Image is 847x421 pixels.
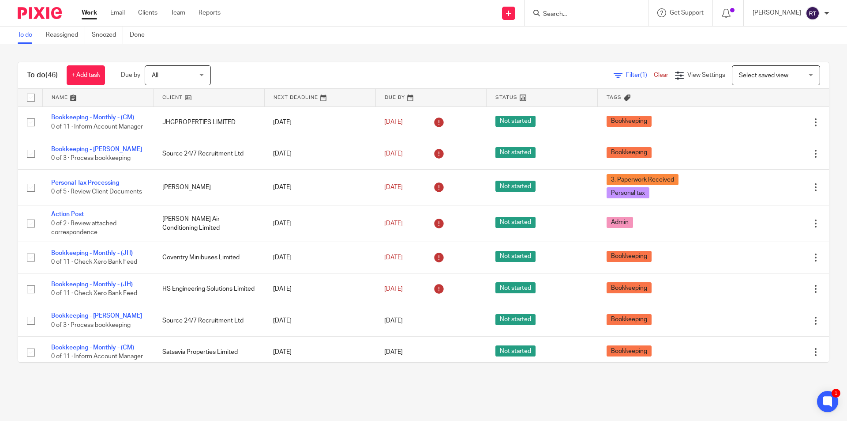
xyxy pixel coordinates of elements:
[51,220,116,236] span: 0 of 2 · Review attached correspondence
[82,8,97,17] a: Work
[264,170,375,205] td: [DATE]
[495,217,536,228] span: Not started
[110,8,125,17] a: Email
[152,72,158,79] span: All
[45,72,58,79] span: (46)
[607,116,652,127] span: Bookkeeping
[51,114,134,121] a: Bookkeeping - Monthly - (CM)
[626,72,654,78] span: Filter
[832,389,840,398] div: 1
[199,8,221,17] a: Reports
[51,211,84,217] a: Action Post
[384,220,403,227] span: [DATE]
[495,314,536,325] span: Not started
[154,242,265,273] td: Coventry Minibuses Limited
[46,27,85,44] a: Reassigned
[384,286,403,292] span: [DATE]
[264,138,375,169] td: [DATE]
[51,124,143,130] span: 0 of 11 · Inform Account Manager
[154,337,265,368] td: Satsavia Properties Limited
[51,345,134,351] a: Bookkeeping - Monthly - (CM)
[384,254,403,261] span: [DATE]
[495,147,536,158] span: Not started
[264,305,375,336] td: [DATE]
[607,251,652,262] span: Bookkeeping
[495,345,536,357] span: Not started
[607,147,652,158] span: Bookkeeping
[264,273,375,305] td: [DATE]
[264,337,375,368] td: [DATE]
[384,184,403,190] span: [DATE]
[154,205,265,242] td: [PERSON_NAME] Air Conditioning Limited
[495,181,536,192] span: Not started
[51,250,133,256] a: Bookkeeping - Monthly - (JH)
[384,349,403,355] span: [DATE]
[171,8,185,17] a: Team
[154,106,265,138] td: JHGPROPERTIES LIMITED
[607,187,649,198] span: Personal tax
[27,71,58,80] h1: To do
[384,151,403,157] span: [DATE]
[51,146,142,152] a: Bookkeeping - [PERSON_NAME]
[687,72,725,78] span: View Settings
[51,281,133,288] a: Bookkeeping - Monthly - (JH)
[607,282,652,293] span: Bookkeeping
[384,119,403,125] span: [DATE]
[51,313,142,319] a: Bookkeeping - [PERSON_NAME]
[154,170,265,205] td: [PERSON_NAME]
[640,72,647,78] span: (1)
[51,155,131,161] span: 0 of 3 · Process bookkeeping
[495,282,536,293] span: Not started
[670,10,704,16] span: Get Support
[607,95,622,100] span: Tags
[495,251,536,262] span: Not started
[51,291,137,297] span: 0 of 11 · Check Xero Bank Feed
[384,318,403,324] span: [DATE]
[654,72,668,78] a: Clear
[607,217,633,228] span: Admin
[607,314,652,325] span: Bookkeeping
[51,189,142,195] span: 0 of 5 · Review Client Documents
[138,8,157,17] a: Clients
[806,6,820,20] img: svg%3E
[154,273,265,305] td: HS Engineering Solutions Limited
[130,27,151,44] a: Done
[92,27,123,44] a: Snoozed
[264,242,375,273] td: [DATE]
[154,138,265,169] td: Source 24/7 Recruitment Ltd
[264,205,375,242] td: [DATE]
[753,8,801,17] p: [PERSON_NAME]
[495,116,536,127] span: Not started
[607,345,652,357] span: Bookkeeping
[51,353,143,360] span: 0 of 11 · Inform Account Manager
[264,106,375,138] td: [DATE]
[51,322,131,328] span: 0 of 3 · Process bookkeeping
[154,305,265,336] td: Source 24/7 Recruitment Ltd
[67,65,105,85] a: + Add task
[51,180,119,186] a: Personal Tax Processing
[18,7,62,19] img: Pixie
[739,72,788,79] span: Select saved view
[18,27,39,44] a: To do
[607,174,678,185] span: 3. Paperwork Received
[51,259,137,265] span: 0 of 11 · Check Xero Bank Feed
[121,71,140,80] p: Due by
[542,11,622,19] input: Search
